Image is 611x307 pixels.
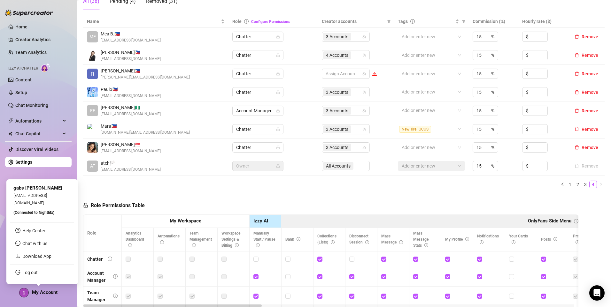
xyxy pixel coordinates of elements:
[13,210,54,215] span: (Connected to Nightlifx )
[15,90,27,95] a: Setup
[518,15,568,28] th: Hourly rate ($)
[101,37,161,43] span: [EMAIL_ADDRESS][DOMAIN_NAME]
[256,243,260,247] span: info-circle
[582,127,598,132] span: Remove
[113,294,118,298] span: info-circle
[160,240,164,244] span: info-circle
[87,87,98,97] img: Paulo
[372,71,377,76] span: warning
[567,181,574,188] a: 1
[572,125,601,133] button: Remove
[101,56,161,62] span: [EMAIL_ADDRESS][DOMAIN_NAME]
[512,240,515,244] span: info-circle
[236,143,280,152] span: Chatter
[573,234,593,244] span: Promotions
[597,181,605,188] li: Next Page
[386,17,392,26] span: filter
[276,164,280,168] span: lock
[572,144,601,151] button: Remove
[236,87,280,97] span: Chatter
[572,162,601,170] button: Remove
[575,145,579,150] span: delete
[362,35,366,39] span: team
[362,53,366,57] span: team
[445,237,469,242] span: My Profile
[582,34,598,39] span: Remove
[236,161,280,171] span: Owner
[90,162,95,169] span: AT
[253,218,268,224] strong: Izzy AI
[597,181,605,188] button: right
[113,274,118,279] span: info-circle
[559,181,566,188] li: Previous Page
[572,88,601,96] button: Remove
[323,107,351,115] span: 3 Accounts
[365,240,369,244] span: info-circle
[575,34,579,39] span: delete
[582,145,598,150] span: Remove
[101,93,161,99] span: [EMAIL_ADDRESS][DOMAIN_NAME]
[15,160,32,165] a: Settings
[8,65,38,71] span: Izzy AI Chatter
[101,167,161,173] span: [EMAIL_ADDRESS][DOMAIN_NAME]
[276,109,280,113] span: lock
[582,181,589,188] a: 3
[101,141,161,148] span: [PERSON_NAME] 🇸🇬
[128,243,132,247] span: info-circle
[15,34,66,45] a: Creator Analytics
[15,241,20,246] span: message
[285,237,300,242] span: Bank
[22,241,47,246] span: Chat with us
[235,243,239,247] span: info-circle
[575,109,579,113] span: delete
[90,107,95,114] span: FE
[192,243,196,247] span: info-circle
[460,17,467,26] span: filter
[387,19,391,23] span: filter
[362,146,366,149] span: team
[326,52,348,59] span: 4 Accounts
[326,33,348,40] span: 3 Accounts
[236,124,280,134] span: Chatter
[101,111,161,117] span: [EMAIL_ADDRESS][DOMAIN_NAME]
[582,53,598,58] span: Remove
[574,181,581,188] a: 2
[15,129,61,139] span: Chat Copilot
[477,234,499,244] span: Notifications
[126,231,144,248] span: Analytics Dashboard
[276,146,280,149] span: lock
[22,254,51,259] a: Download App
[575,90,579,94] span: delete
[349,234,369,244] span: Disconnect Session
[101,104,161,111] span: [PERSON_NAME] 🇳🇬
[221,231,240,248] span: Workspace Settings & Billing
[87,142,98,153] img: Jade Marcelo
[323,144,351,151] span: 3 Accounts
[465,237,469,241] span: info-circle
[323,51,351,59] span: 4 Accounts
[232,19,242,24] span: Role
[576,240,579,244] span: info-circle
[410,19,415,24] span: question-circle
[22,270,38,275] a: Log out
[158,234,180,244] span: Automations
[572,70,601,78] button: Remove
[469,15,519,28] th: Commission (%)
[101,160,161,167] span: atch 🏳️
[326,126,348,133] span: 3 Accounts
[89,33,96,40] span: ME
[101,30,161,37] span: Mea B. 🇵🇭
[381,234,403,244] span: Mass Message
[317,234,336,244] span: Collections (Lists)
[170,218,201,224] strong: My Workspace
[362,72,366,76] span: team
[83,15,228,28] th: Name
[572,33,601,41] button: Remove
[582,108,598,113] span: Remove
[362,109,366,113] span: team
[101,74,190,80] span: [PERSON_NAME][EMAIL_ADDRESS][DOMAIN_NAME]
[553,237,557,241] span: info-circle
[10,267,74,278] li: Log out
[19,288,28,297] img: ACg8ocLaERWGdaJpvS6-rLHcOAzgRyAZWNC8RBO3RRpGdFYGyWuJXA=s96-c
[15,116,61,126] span: Automations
